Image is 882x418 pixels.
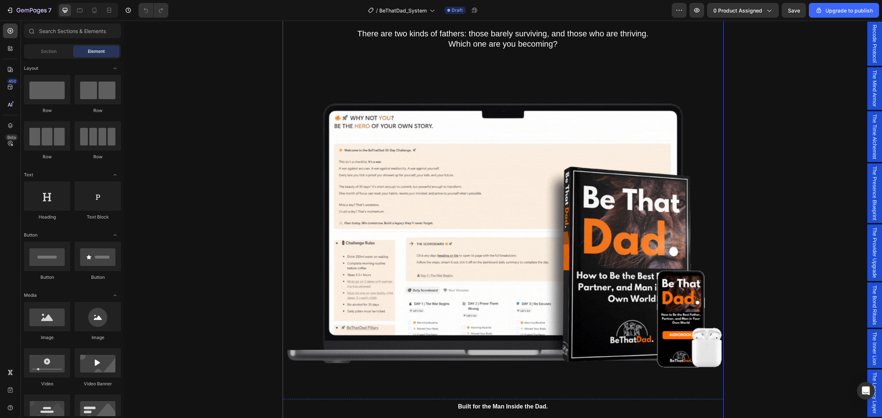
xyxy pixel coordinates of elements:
[75,214,121,220] div: Text Block
[75,107,121,114] div: Row
[109,169,121,181] span: Toggle open
[24,334,70,341] div: Image
[3,3,55,18] button: 7
[747,207,754,257] span: The Provider Upgrade
[747,146,754,199] span: The Presence Blueprint
[109,229,121,241] span: Toggle open
[452,7,463,14] span: Draft
[109,62,121,74] span: Toggle open
[747,94,754,138] span: The Time Alchemist
[75,154,121,160] div: Row
[24,381,70,387] div: Video
[376,7,378,14] span: /
[88,48,105,55] span: Element
[24,65,38,72] span: Layout
[24,154,70,160] div: Row
[109,289,121,301] span: Toggle open
[815,7,873,14] div: Upgrade to publish
[747,265,754,304] span: The Bond Rituals
[7,78,18,84] div: 450
[334,383,424,389] span: Built for the Man Inside the Dad.
[24,292,37,299] span: Media
[139,3,168,18] div: Undo/Redo
[24,232,37,238] span: Button
[747,50,754,86] span: The Mind Armor
[24,172,33,178] span: Text
[788,7,800,14] span: Save
[75,334,121,341] div: Image
[707,3,779,18] button: 0 product assigned
[782,3,806,18] button: Save
[747,352,754,393] span: The Legacy Layer
[809,3,879,18] button: Upgrade to publish
[75,381,121,387] div: Video Banner
[857,382,875,400] div: Open Intercom Messenger
[747,311,754,345] span: The Inner Lion
[6,134,18,140] div: Beta
[24,274,70,281] div: Button
[713,7,762,14] span: 0 product assigned
[379,7,427,14] span: BeThatDad_System
[24,24,121,38] input: Search Sections & Elements
[124,21,882,418] iframe: Design area
[24,107,70,114] div: Row
[75,274,121,281] div: Button
[41,48,57,55] span: Section
[48,6,51,15] p: 7
[24,214,70,220] div: Heading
